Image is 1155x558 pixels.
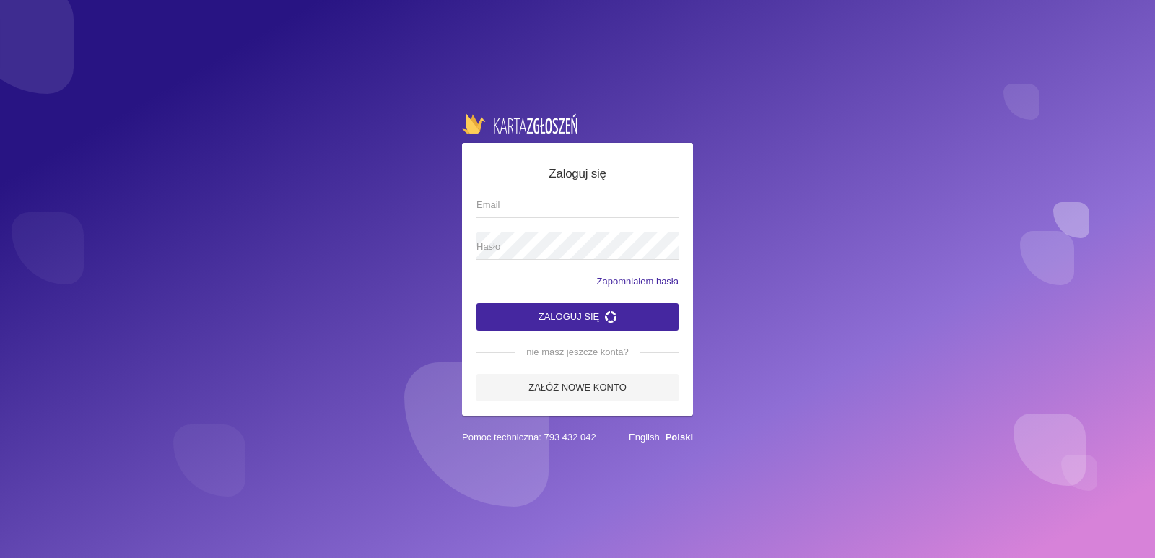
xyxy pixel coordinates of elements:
[476,232,679,260] input: Hasło
[462,113,577,134] img: logo-karta.png
[476,240,664,254] span: Hasło
[597,274,679,289] a: Zapomniałem hasła
[666,432,693,443] a: Polski
[476,191,679,218] input: Email
[476,303,679,331] button: Zaloguj się
[476,198,664,212] span: Email
[515,345,640,359] span: nie masz jeszcze konta?
[462,430,596,445] span: Pomoc techniczna: 793 432 042
[476,374,679,401] a: Załóż nowe konto
[476,165,679,183] h5: Zaloguj się
[629,432,660,443] a: English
